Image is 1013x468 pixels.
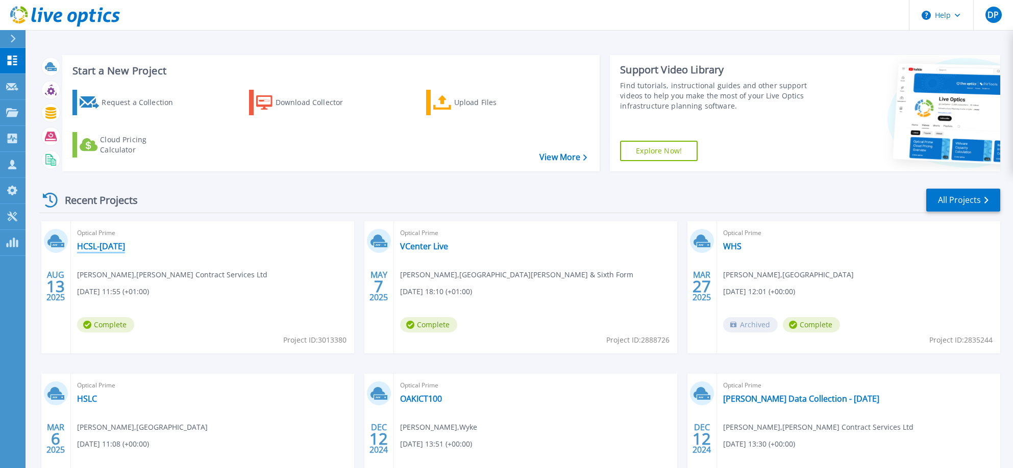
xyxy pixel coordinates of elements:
div: Request a Collection [102,92,183,113]
div: MAY 2025 [369,268,388,305]
span: Complete [400,317,457,332]
span: [PERSON_NAME] , [GEOGRAPHIC_DATA] [723,269,854,280]
span: [DATE] 11:08 (+00:00) [77,438,149,450]
span: Complete [783,317,840,332]
div: MAR 2025 [46,420,65,457]
span: Archived [723,317,778,332]
span: Optical Prime [723,380,994,391]
a: HSLC [77,394,97,404]
span: 13 [46,282,65,291]
span: [DATE] 11:55 (+01:00) [77,286,149,297]
span: [DATE] 13:51 (+00:00) [400,438,472,450]
span: Project ID: 3013380 [283,334,347,346]
span: Optical Prime [400,380,671,391]
a: [PERSON_NAME] Data Collection - [DATE] [723,394,879,404]
span: [DATE] 12:01 (+00:00) [723,286,795,297]
a: VCenter Live [400,241,448,251]
span: [PERSON_NAME] , [PERSON_NAME] Contract Services Ltd [723,422,913,433]
span: [PERSON_NAME] , [PERSON_NAME] Contract Services Ltd [77,269,267,280]
span: DP [987,11,999,19]
a: OAKICT100 [400,394,442,404]
span: Complete [77,317,134,332]
div: Recent Projects [39,188,152,213]
span: Optical Prime [400,227,671,239]
div: Download Collector [276,92,357,113]
div: DEC 2024 [369,420,388,457]
a: View More [539,152,587,162]
span: Project ID: 2888726 [606,334,670,346]
a: Cloud Pricing Calculator [72,132,186,158]
a: WHS [723,241,742,251]
div: DEC 2024 [692,420,711,457]
div: Find tutorials, instructional guides and other support videos to help you make the most of your L... [620,81,820,111]
span: Optical Prime [77,380,348,391]
span: [DATE] 13:30 (+00:00) [723,438,795,450]
a: Download Collector [249,90,363,115]
span: 12 [693,434,711,443]
a: Request a Collection [72,90,186,115]
span: 6 [51,434,60,443]
span: [PERSON_NAME] , Wyke [400,422,477,433]
a: Explore Now! [620,141,698,161]
a: All Projects [926,189,1000,212]
div: Upload Files [454,92,536,113]
span: [DATE] 18:10 (+01:00) [400,286,472,297]
a: HCSL-[DATE] [77,241,125,251]
div: AUG 2025 [46,268,65,305]
span: 12 [369,434,388,443]
a: Upload Files [426,90,540,115]
span: [PERSON_NAME] , [GEOGRAPHIC_DATA][PERSON_NAME] & Sixth Form [400,269,633,280]
span: Optical Prime [723,227,994,239]
span: Optical Prime [77,227,348,239]
div: MAR 2025 [692,268,711,305]
span: 27 [693,282,711,291]
div: Cloud Pricing Calculator [100,135,182,155]
span: [PERSON_NAME] , [GEOGRAPHIC_DATA] [77,422,208,433]
h3: Start a New Project [72,65,586,76]
span: 7 [374,282,383,291]
span: Project ID: 2835244 [929,334,993,346]
div: Support Video Library [620,63,820,76]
